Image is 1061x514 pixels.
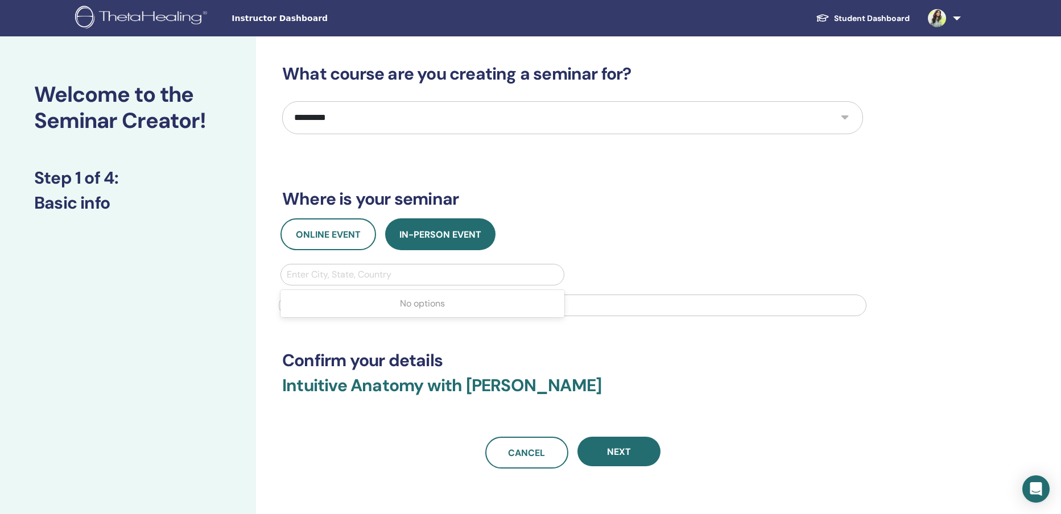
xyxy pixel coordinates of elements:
span: In-Person Event [399,229,481,241]
h3: Basic info [34,193,222,213]
span: Cancel [508,447,545,459]
h3: Step 1 of 4 : [34,168,222,188]
h3: Confirm your details [282,350,863,371]
button: Next [577,437,660,466]
h3: Where is your seminar [282,189,863,209]
span: Online Event [296,229,361,241]
button: Online Event [280,218,376,250]
a: Student Dashboard [807,8,919,29]
h2: Welcome to the Seminar Creator! [34,82,222,134]
div: Open Intercom Messenger [1022,475,1050,503]
img: logo.png [75,6,211,31]
img: default.jpg [928,9,946,27]
span: Next [607,446,631,458]
span: Instructor Dashboard [232,13,402,24]
h3: What course are you creating a seminar for? [282,64,863,84]
div: No options [280,292,564,315]
a: Cancel [485,437,568,469]
img: graduation-cap-white.svg [816,13,829,23]
h3: Intuitive Anatomy with [PERSON_NAME] [282,375,863,409]
button: In-Person Event [385,218,496,250]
